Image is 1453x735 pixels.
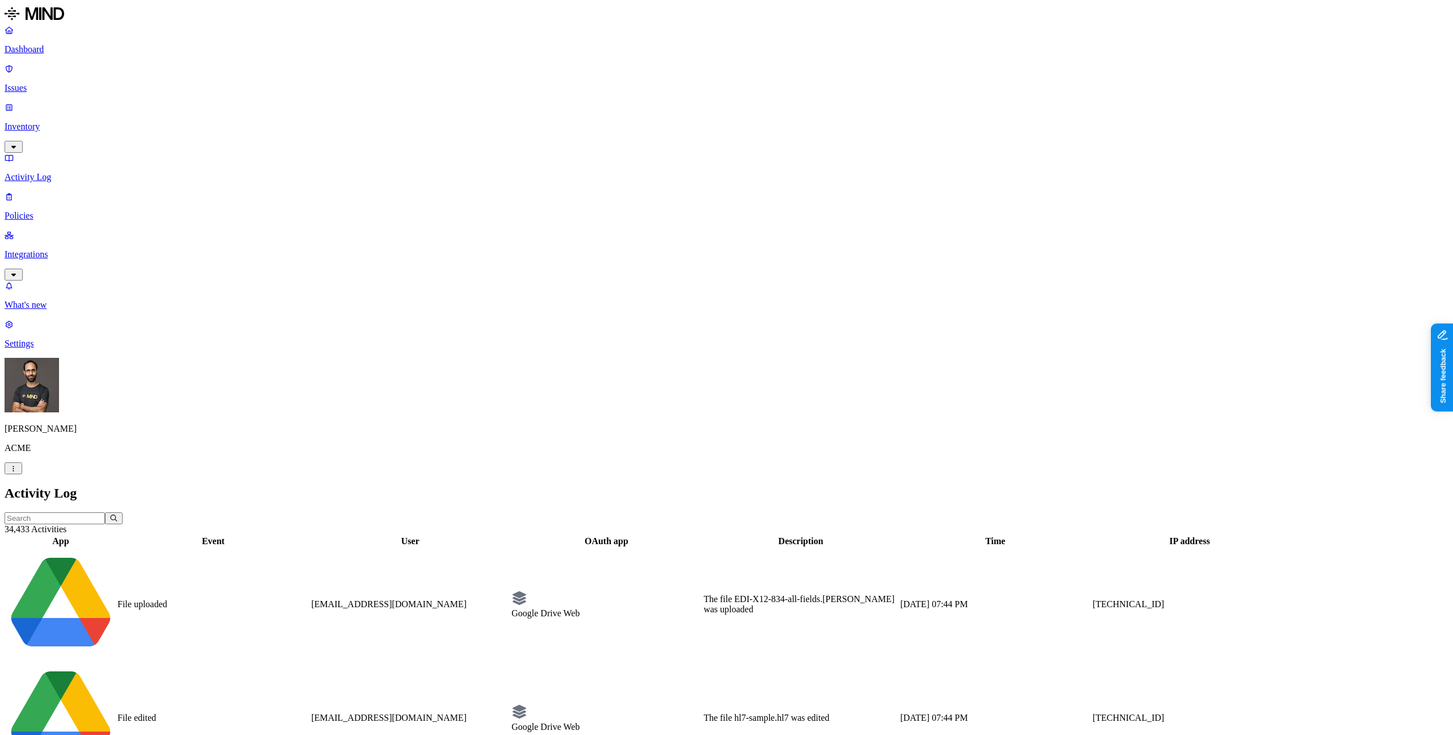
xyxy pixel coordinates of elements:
[5,44,1448,55] p: Dashboard
[5,319,1448,349] a: Settings
[117,536,309,546] div: Event
[6,549,115,658] img: google-drive.svg
[5,486,1448,501] h2: Activity Log
[704,594,898,615] div: The file EDI-X12-834-all-fields.[PERSON_NAME] was uploaded
[511,704,527,720] img: fallback icon
[900,536,1090,546] div: Time
[1093,599,1287,609] div: [TECHNICAL_ID]
[311,599,467,609] span: [EMAIL_ADDRESS][DOMAIN_NAME]
[311,713,467,723] span: [EMAIL_ADDRESS][DOMAIN_NAME]
[511,722,701,732] div: Google Drive Web
[5,339,1448,349] p: Settings
[5,524,66,534] span: 34,433 Activities
[511,536,701,546] div: OAuth app
[5,358,59,412] img: Ohad Abarbanel
[5,443,1448,453] p: ACME
[5,249,1448,260] p: Integrations
[1093,713,1287,723] div: [TECHNICAL_ID]
[5,172,1448,182] p: Activity Log
[511,590,527,606] img: fallback icon
[511,608,701,619] div: Google Drive Web
[6,536,115,546] div: App
[704,713,898,723] div: The file hl7-sample.hl7 was edited
[5,153,1448,182] a: Activity Log
[1093,536,1287,546] div: IP address
[5,230,1448,279] a: Integrations
[5,281,1448,310] a: What's new
[5,300,1448,310] p: What's new
[900,599,968,609] span: [DATE] 07:44 PM
[311,536,509,546] div: User
[5,512,105,524] input: Search
[117,713,309,723] div: File edited
[5,5,1448,25] a: MIND
[5,5,64,23] img: MIND
[5,64,1448,93] a: Issues
[5,191,1448,221] a: Policies
[5,25,1448,55] a: Dashboard
[5,211,1448,221] p: Policies
[900,713,968,723] span: [DATE] 07:44 PM
[117,599,309,609] div: File uploaded
[5,122,1448,132] p: Inventory
[704,536,898,546] div: Description
[5,102,1448,151] a: Inventory
[5,83,1448,93] p: Issues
